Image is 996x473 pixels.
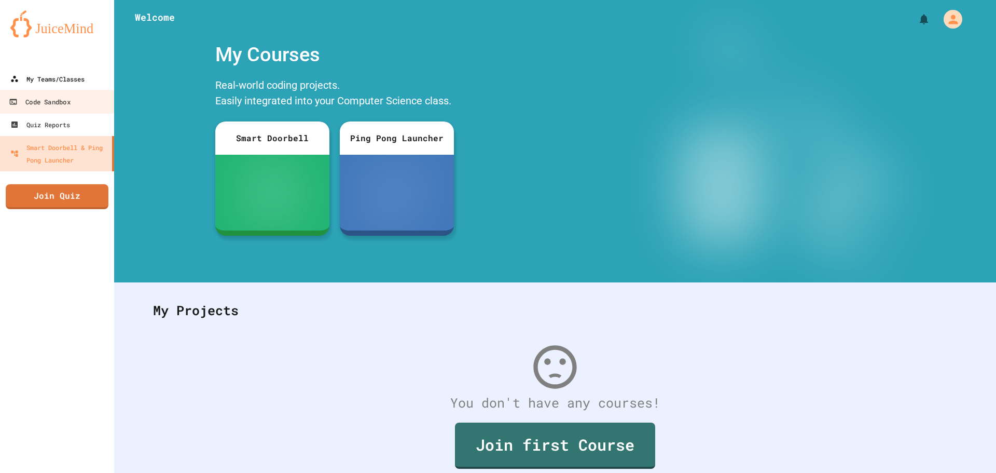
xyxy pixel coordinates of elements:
[143,393,967,413] div: You don't have any courses!
[10,10,104,37] img: logo-orange.svg
[898,10,933,28] div: My Notifications
[143,290,967,331] div: My Projects
[10,73,85,85] div: My Teams/Classes
[6,184,108,209] a: Join Quiz
[9,96,70,109] div: Code Sandbox
[455,423,655,469] a: Join first Course
[210,75,459,114] div: Real-world coding projects. Easily integrated into your Computer Science class.
[933,7,965,31] div: My Account
[10,141,108,166] div: Smart Doorbell & Ping Pong Launcher
[340,121,454,155] div: Ping Pong Launcher
[258,172,287,213] img: sdb-white.svg
[374,172,420,213] img: ppl-with-ball.png
[210,35,459,75] div: My Courses
[10,118,70,131] div: Quiz Reports
[215,121,329,155] div: Smart Doorbell
[637,35,915,272] img: banner-image-my-projects.png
